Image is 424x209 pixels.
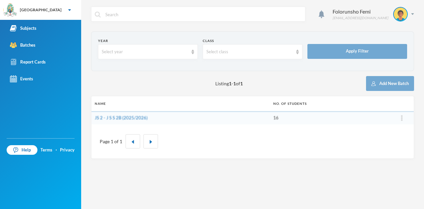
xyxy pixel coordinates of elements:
[270,111,390,124] td: 16
[56,147,57,153] div: ·
[40,147,52,153] a: Terms
[333,16,388,21] div: [EMAIL_ADDRESS][DOMAIN_NAME]
[91,96,270,111] th: Name
[229,81,232,86] b: 1
[4,4,17,17] img: logo
[10,42,35,49] div: Batches
[394,8,407,21] img: STUDENT
[60,147,75,153] a: Privacy
[100,138,122,145] div: Page 1 of 1
[206,49,293,55] div: Select class
[10,59,46,65] div: Report Cards
[333,8,388,16] div: Folorunsho Femi
[105,7,302,22] input: Search
[10,25,36,32] div: Subjects
[215,80,243,87] span: Listing - of
[203,38,302,43] div: Class
[98,38,198,43] div: Year
[307,44,407,59] button: Apply Filter
[401,115,402,121] img: ...
[95,115,148,120] a: JS 2 - J S S 2B (2025/2026)
[10,75,33,82] div: Events
[95,12,101,18] img: search
[7,145,37,155] a: Help
[366,76,414,91] button: Add New Batch
[20,7,62,13] div: [GEOGRAPHIC_DATA]
[102,49,188,55] div: Select year
[240,81,243,86] b: 1
[233,81,236,86] b: 1
[270,96,390,111] th: No. of students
